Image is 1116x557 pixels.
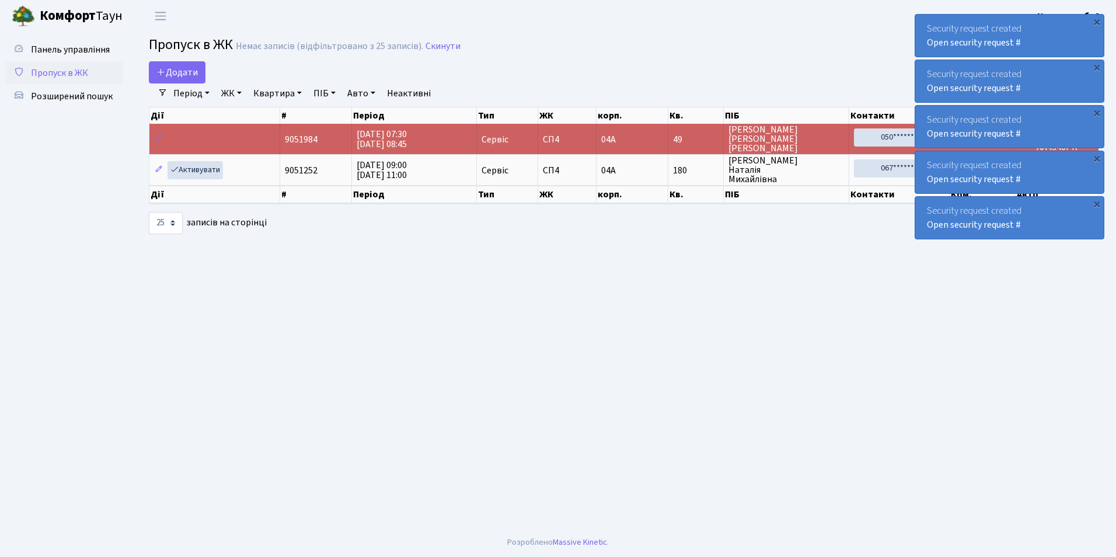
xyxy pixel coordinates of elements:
b: Консьєрж б. 4. [1037,10,1102,23]
div: × [1091,16,1103,27]
div: Немає записів (відфільтровано з 25 записів). [236,41,423,52]
div: × [1091,61,1103,73]
span: Пропуск в ЖК [149,34,233,55]
a: Активувати [168,161,223,179]
span: [PERSON_NAME] Наталія Михайлівна [728,156,844,184]
span: Таун [40,6,123,26]
a: Open security request # [927,127,1021,140]
span: Пропуск в ЖК [31,67,88,79]
span: 180 [673,166,719,175]
th: Дії [149,186,280,203]
div: Security request created [915,197,1104,239]
div: Security request created [915,15,1104,57]
a: Період [169,83,214,103]
a: Open security request # [927,82,1021,95]
a: Додати [149,61,205,83]
th: Кв. [668,186,724,203]
a: ЖК [217,83,246,103]
th: Кв. [668,107,724,124]
th: ПІБ [724,107,849,124]
th: ЖК [538,186,597,203]
a: Розширений пошук [6,85,123,108]
a: ПІБ [309,83,340,103]
a: Авто [343,83,380,103]
span: [DATE] 07:30 [DATE] 08:45 [357,128,407,151]
th: ПІБ [724,186,849,203]
a: Пропуск в ЖК [6,61,123,85]
span: 9051984 [285,133,318,146]
span: Сервіс [482,166,508,175]
span: 04А [601,164,616,177]
th: Період [352,186,477,203]
th: Тип [477,186,538,203]
span: СП4 [543,135,591,144]
span: СП4 [543,166,591,175]
th: Тип [477,107,538,124]
span: 9051252 [285,164,318,177]
a: Панель управління [6,38,123,61]
button: Переключити навігацію [146,6,175,26]
div: Розроблено . [507,536,609,549]
th: Дії [149,107,280,124]
b: Комфорт [40,6,96,25]
span: Сервіс [482,135,508,144]
span: 04А [601,133,616,146]
a: Неактивні [382,83,435,103]
th: # [280,107,351,124]
span: [DATE] 09:00 [DATE] 11:00 [357,159,407,182]
select: записів на сторінці [149,212,183,234]
th: # [280,186,351,203]
img: logo.png [12,5,35,28]
div: × [1091,152,1103,164]
span: [PERSON_NAME] [PERSON_NAME] [PERSON_NAME] [728,125,844,153]
div: Security request created [915,60,1104,102]
a: Консьєрж б. 4. [1037,9,1102,23]
div: × [1091,107,1103,119]
div: Security request created [915,106,1104,148]
div: × [1091,198,1103,210]
th: Контакти [849,107,950,124]
a: Open security request # [927,36,1021,49]
th: ЖК [538,107,597,124]
th: корп. [597,186,669,203]
a: Massive Kinetic [553,536,607,548]
span: Розширений пошук [31,90,113,103]
div: Security request created [915,151,1104,193]
a: Скинути [426,41,461,52]
a: Open security request # [927,173,1021,186]
span: 49 [673,135,719,144]
span: Панель управління [31,43,110,56]
span: Додати [156,66,198,79]
label: записів на сторінці [149,212,267,234]
a: Open security request # [927,218,1021,231]
th: Період [352,107,477,124]
th: Контакти [849,186,950,203]
a: Квартира [249,83,306,103]
th: корп. [597,107,669,124]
